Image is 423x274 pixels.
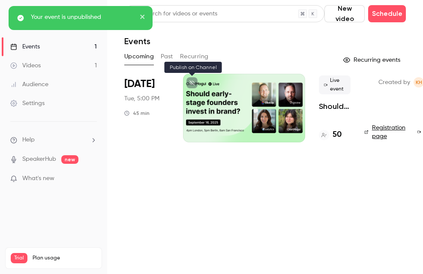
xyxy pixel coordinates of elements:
[319,101,351,111] a: Should early-stage founders invest in brand?
[161,50,173,63] button: Past
[319,75,351,94] span: Live event
[140,13,146,23] button: close
[132,9,217,18] div: Search for videos or events
[378,77,410,87] span: Created by
[31,13,134,21] p: Your event is unpublished
[319,129,342,141] a: 50
[364,123,407,141] a: Registration page
[180,50,209,63] button: Recurring
[416,77,422,87] span: KH
[368,5,406,22] button: Schedule
[333,129,342,141] h4: 50
[339,53,406,67] button: Recurring events
[324,5,365,22] button: New video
